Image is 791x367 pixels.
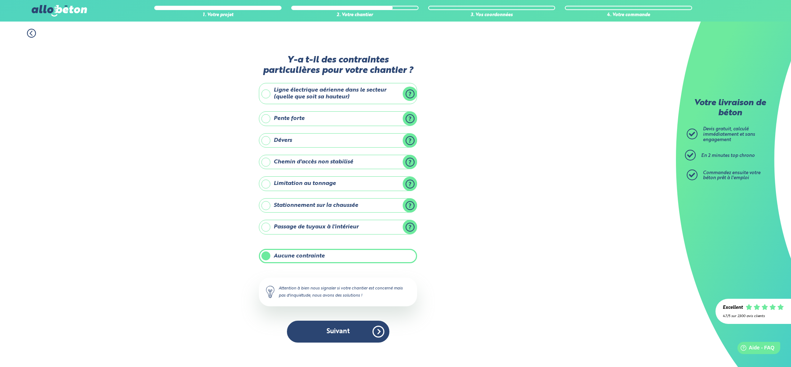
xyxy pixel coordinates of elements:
label: Chemin d'accès non stabilisé [259,155,417,169]
label: Ligne électrique aérienne dans le secteur (quelle que soit sa hauteur) [259,83,417,104]
p: Votre livraison de béton [689,98,771,118]
label: Stationnement sur la chaussée [259,198,417,213]
div: Excellent [723,305,743,311]
span: Devis gratuit, calculé immédiatement et sans engagement [703,127,755,142]
div: 4.7/5 sur 2300 avis clients [723,314,784,318]
img: allobéton [32,5,87,17]
div: 3. Vos coordonnées [428,13,555,18]
label: Aucune contrainte [259,249,417,263]
span: En 2 minutes top chrono [701,153,755,158]
label: Dévers [259,133,417,148]
button: Suivant [287,321,389,343]
div: 2. Votre chantier [291,13,419,18]
div: 1. Votre projet [154,13,282,18]
iframe: Help widget launcher [727,339,783,359]
span: Commandez ensuite votre béton prêt à l'emploi [703,171,760,181]
label: Limitation au tonnage [259,176,417,191]
label: Pente forte [259,111,417,126]
div: Attention à bien nous signaler si votre chantier est concerné mais pas d'inquiétude, nous avons d... [259,278,417,306]
label: Y-a t-il des contraintes particulières pour votre chantier ? [259,55,417,76]
div: 4. Votre commande [565,13,692,18]
label: Passage de tuyaux à l'intérieur [259,220,417,234]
